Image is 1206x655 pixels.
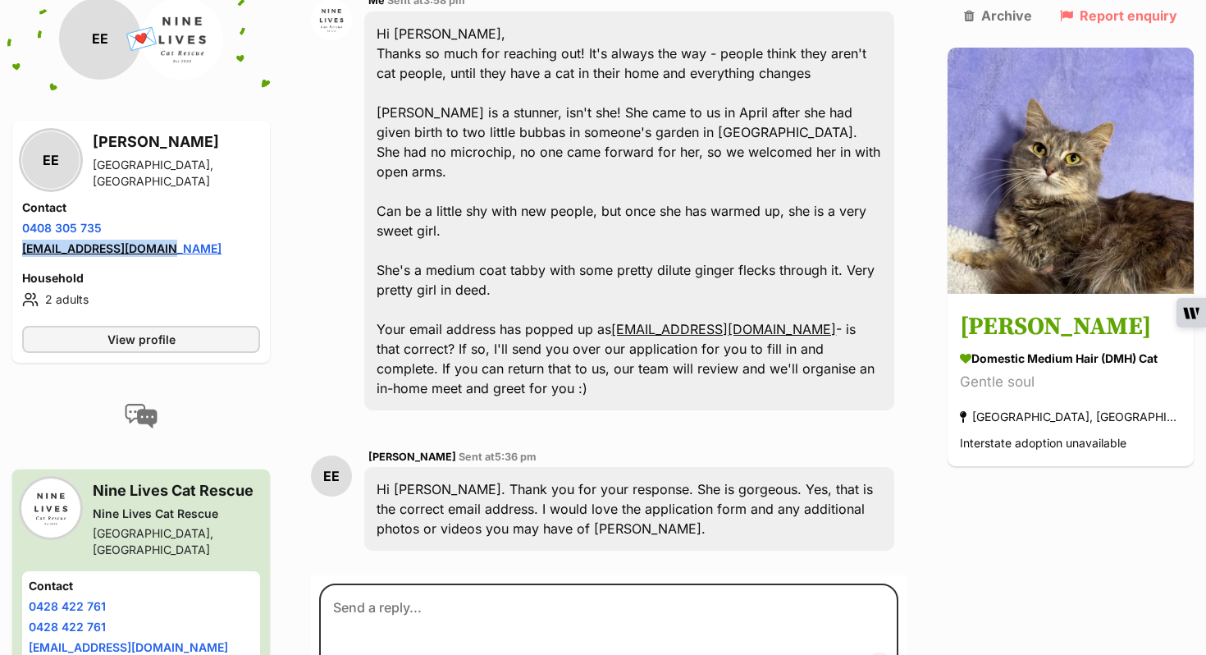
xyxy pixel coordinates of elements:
a: View profile [22,326,260,353]
h3: [PERSON_NAME] [93,131,260,153]
span: Interstate adoption unavailable [960,437,1126,451]
span: View profile [107,331,176,348]
div: EE [22,131,80,189]
a: [EMAIL_ADDRESS][DOMAIN_NAME] [22,241,222,255]
a: 0428 422 761 [29,620,106,634]
div: EE [311,456,352,497]
img: Ivana [948,48,1194,294]
h4: Contact [22,199,260,216]
h3: [PERSON_NAME] [960,309,1181,346]
a: [EMAIL_ADDRESS][DOMAIN_NAME] [29,640,228,654]
span: 💌 [123,21,160,57]
div: [GEOGRAPHIC_DATA], [GEOGRAPHIC_DATA] [960,406,1181,428]
h4: Household [22,270,260,286]
span: [PERSON_NAME] [368,451,456,463]
img: conversation-icon-4a6f8262b818ee0b60e3300018af0b2d0b884aa5de6e9bcb8d3d4eeb1a70a7c4.svg [125,404,158,428]
div: [GEOGRAPHIC_DATA], [GEOGRAPHIC_DATA] [93,157,260,190]
a: [EMAIL_ADDRESS][DOMAIN_NAME] [611,321,836,337]
a: [PERSON_NAME] Domestic Medium Hair (DMH) Cat Gentle soul [GEOGRAPHIC_DATA], [GEOGRAPHIC_DATA] Int... [948,297,1194,467]
div: Hi [PERSON_NAME]. Thank you for your response. She is gorgeous. Yes, that is the correct email ad... [364,467,894,551]
a: 0428 422 761 [29,599,106,613]
a: Archive [964,8,1032,23]
div: Domestic Medium Hair (DMH) Cat [960,350,1181,368]
li: 2 adults [22,290,260,309]
span: 5:36 pm [495,451,537,463]
a: Report enquiry [1060,8,1177,23]
div: [GEOGRAPHIC_DATA], [GEOGRAPHIC_DATA] [93,525,260,558]
h3: Nine Lives Cat Rescue [93,479,260,502]
span: Sent at [459,451,537,463]
div: Nine Lives Cat Rescue [93,506,260,522]
div: Hi [PERSON_NAME], Thanks so much for reaching out! It's always the way - people think they aren't... [364,11,894,410]
div: Gentle soul [960,372,1181,394]
a: 0408 305 735 [22,221,102,235]
h4: Contact [29,578,254,594]
img: Nine Lives Cat Rescue profile pic [22,479,80,537]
